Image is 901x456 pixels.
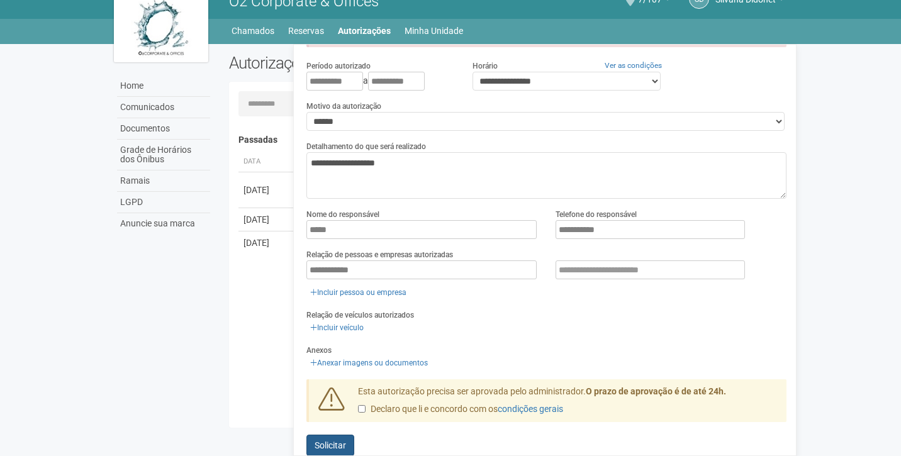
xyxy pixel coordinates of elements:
label: Declaro que li e concordo com os [358,403,563,416]
a: Incluir veículo [306,321,367,335]
a: Home [117,75,210,97]
a: Ramais [117,170,210,192]
a: Autorizações [338,22,391,40]
a: Anexar imagens ou documentos [306,356,432,370]
span: Solicitar [315,440,346,450]
th: Data [238,152,295,172]
label: Horário [473,60,498,72]
a: Grade de Horários dos Ônibus [117,140,210,170]
label: Relação de veículos autorizados [306,309,414,321]
a: Reservas [288,22,324,40]
a: Incluir pessoa ou empresa [306,286,410,299]
h2: Autorizações [229,53,498,72]
a: LGPD [117,192,210,213]
div: [DATE] [243,213,290,226]
h4: Passadas [238,135,778,145]
a: Ver as condições [605,61,662,70]
button: Solicitar [306,435,354,456]
label: Relação de pessoas e empresas autorizadas [306,249,453,260]
div: [DATE] [243,184,290,196]
label: Telefone do responsável [556,209,637,220]
a: condições gerais [498,404,563,414]
label: Período autorizado [306,60,371,72]
a: Documentos [117,118,210,140]
a: Comunicados [117,97,210,118]
a: Minha Unidade [405,22,463,40]
input: Declaro que li e concordo com oscondições gerais [358,405,366,413]
strong: O prazo de aprovação é de até 24h. [586,386,726,396]
div: a [306,72,454,91]
a: Chamados [232,22,274,40]
label: Anexos [306,345,332,356]
label: Motivo da autorização [306,101,381,112]
a: Anuncie sua marca [117,213,210,234]
label: Nome do responsável [306,209,379,220]
label: Detalhamento do que será realizado [306,141,426,152]
div: [DATE] [243,236,290,249]
div: Esta autorização precisa ser aprovada pelo administrador. [349,386,786,422]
